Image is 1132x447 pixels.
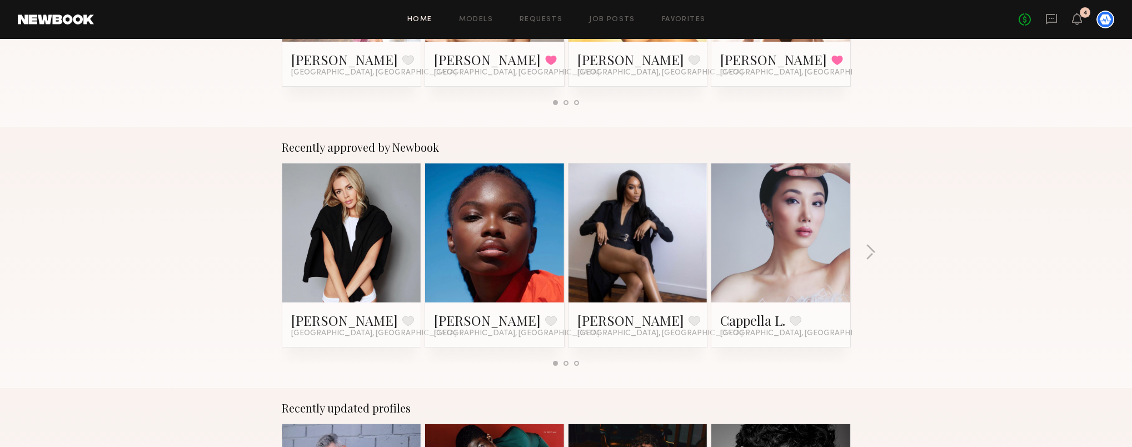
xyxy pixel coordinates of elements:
a: [PERSON_NAME] [577,51,684,68]
span: [GEOGRAPHIC_DATA], [GEOGRAPHIC_DATA] [291,329,457,338]
a: Favorites [662,16,706,23]
span: [GEOGRAPHIC_DATA], [GEOGRAPHIC_DATA] [577,68,743,77]
span: [GEOGRAPHIC_DATA], [GEOGRAPHIC_DATA] [291,68,457,77]
a: [PERSON_NAME] [434,51,541,68]
span: [GEOGRAPHIC_DATA], [GEOGRAPHIC_DATA] [434,329,600,338]
a: [PERSON_NAME] [720,51,827,68]
a: [PERSON_NAME] [291,51,398,68]
a: Requests [520,16,562,23]
a: Job Posts [589,16,635,23]
a: [PERSON_NAME] [291,311,398,329]
a: Models [459,16,493,23]
div: Recently approved by Newbook [282,141,851,154]
a: Cappella L. [720,311,785,329]
a: [PERSON_NAME] [577,311,684,329]
span: [GEOGRAPHIC_DATA], [GEOGRAPHIC_DATA] [434,68,600,77]
a: [PERSON_NAME] [434,311,541,329]
span: [GEOGRAPHIC_DATA], [GEOGRAPHIC_DATA] [720,329,886,338]
span: [GEOGRAPHIC_DATA], [GEOGRAPHIC_DATA] [577,329,743,338]
a: Home [407,16,432,23]
span: [GEOGRAPHIC_DATA], [GEOGRAPHIC_DATA] [720,68,886,77]
div: Recently updated profiles [282,401,851,415]
div: 4 [1083,10,1088,16]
